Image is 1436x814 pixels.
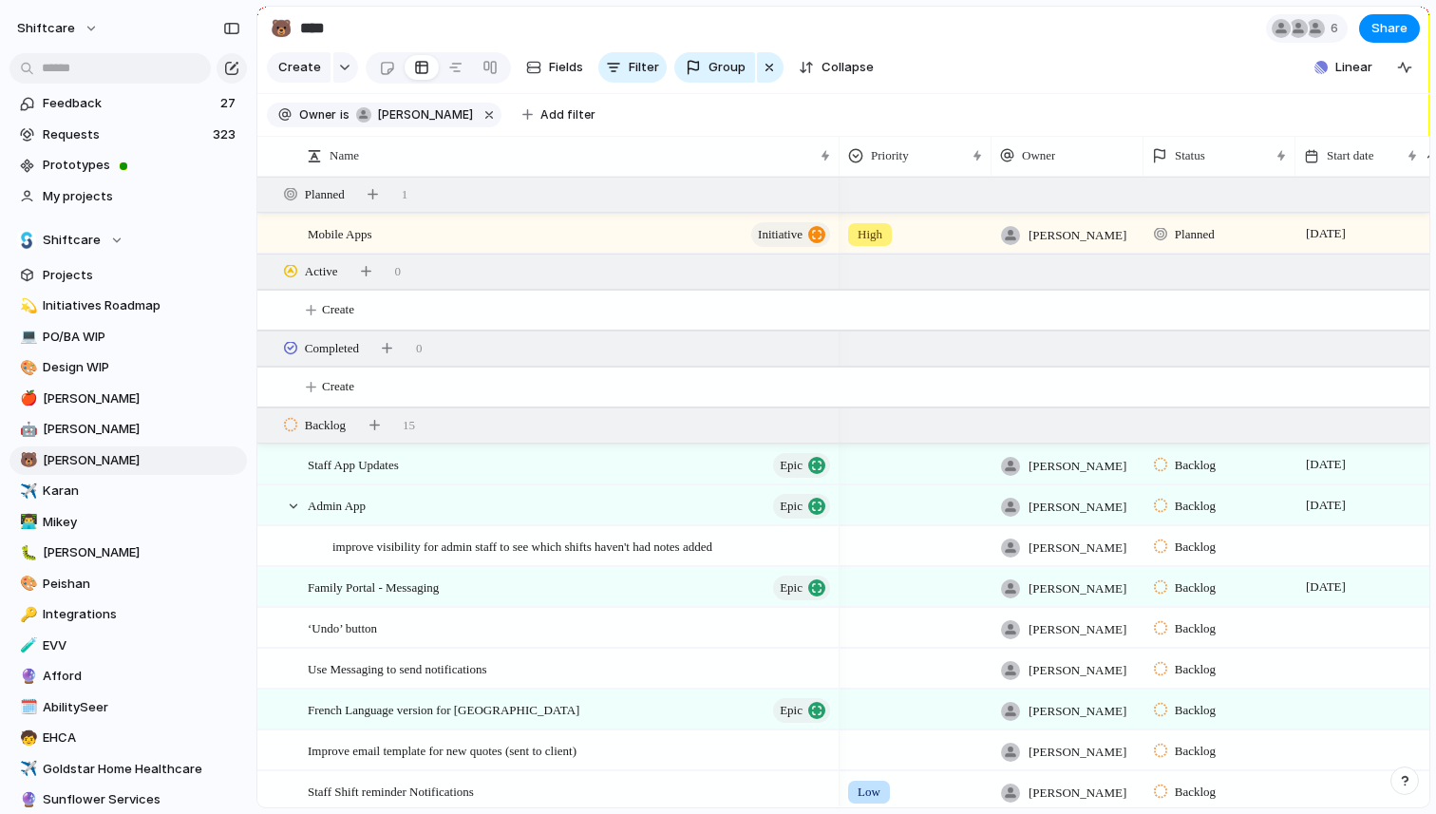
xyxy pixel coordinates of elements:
div: 🔮 [20,666,33,688]
div: ✈️ [20,481,33,502]
button: 🐛 [17,543,36,562]
span: Planned [305,185,345,204]
span: EHCA [43,729,240,748]
button: Filter [598,52,667,83]
span: Peishan [43,575,240,594]
button: 🐻 [266,13,296,44]
button: Fields [519,52,591,83]
span: Karan [43,482,240,501]
span: 323 [213,125,239,144]
button: 🔑 [17,605,36,624]
div: ✈️ [20,758,33,780]
button: 🎨 [17,358,36,377]
a: ✈️Goldstar Home Healthcare [9,755,247,784]
button: 🧒 [17,729,36,748]
a: Feedback27 [9,89,247,118]
div: 💫 [20,295,33,317]
button: initiative [751,222,830,247]
span: [PERSON_NAME] [1029,620,1126,639]
span: High [858,225,882,244]
span: Share [1371,19,1408,38]
a: Requests323 [9,121,247,149]
span: EVV [43,636,240,655]
a: 👨‍💻Mikey [9,508,247,537]
span: [PERSON_NAME] [43,543,240,562]
a: 🤖[PERSON_NAME] [9,415,247,444]
a: 💫Initiatives Roadmap [9,292,247,320]
span: [DATE] [1301,453,1351,476]
button: ✈️ [17,760,36,779]
div: 🎨 [20,573,33,595]
a: 🧒EHCA [9,724,247,752]
span: Prototypes [43,156,240,175]
a: 🗓️AbilitySeer [9,693,247,722]
span: Backlog [305,416,346,435]
div: 🐛 [20,542,33,564]
a: 🍎[PERSON_NAME] [9,385,247,413]
button: Epic [773,494,830,519]
div: 🤖 [20,419,33,441]
span: 1 [402,185,408,204]
span: Epic [780,697,803,724]
span: Improve email template for new quotes (sent to client) [308,739,576,761]
span: Active [305,262,338,281]
span: Filter [629,58,659,77]
button: 🗓️ [17,698,36,717]
span: [DATE] [1301,494,1351,517]
a: 🔮Afford [9,662,247,691]
span: French Language version for [GEOGRAPHIC_DATA] [308,698,579,720]
span: PO/BA WIP [43,328,240,347]
a: 🧪EVV [9,632,247,660]
span: Linear [1335,58,1372,77]
span: Priority [871,146,909,165]
span: [PERSON_NAME] [1029,226,1126,245]
button: Group [674,52,755,83]
a: 🔑Integrations [9,600,247,629]
span: Integrations [43,605,240,624]
button: 🔮 [17,667,36,686]
button: Epic [773,576,830,600]
span: initiative [758,221,803,248]
span: 27 [220,94,239,113]
span: Fields [549,58,583,77]
button: shiftcare [9,13,108,44]
button: Linear [1307,53,1380,82]
button: is [336,104,353,125]
span: [PERSON_NAME] [43,389,240,408]
span: [PERSON_NAME] [43,451,240,470]
div: 💻PO/BA WIP [9,323,247,351]
div: 🍎 [20,388,33,409]
span: Backlog [1175,456,1216,475]
button: ✈️ [17,482,36,501]
span: [PERSON_NAME] [43,420,240,439]
div: ✈️Karan [9,477,247,505]
button: [PERSON_NAME] [351,104,477,125]
div: 🎨Design WIP [9,353,247,382]
button: 🐻 [17,451,36,470]
div: 🗓️ [20,696,33,718]
span: Create [322,377,354,396]
button: 💫 [17,296,36,315]
span: [PERSON_NAME] [1029,457,1126,476]
button: Epic [773,453,830,478]
div: 🐻 [271,15,292,41]
div: 🧪 [20,634,33,656]
span: Backlog [1175,497,1216,516]
span: [PERSON_NAME] [1029,539,1126,558]
span: improve visibility for admin staff to see which shifts haven't had notes added [332,535,712,557]
button: Shiftcare [9,226,247,255]
span: Add filter [540,106,595,123]
span: [PERSON_NAME] [1029,661,1126,680]
span: Use Messaging to send notifications [308,657,486,679]
span: AbilitySeer [43,698,240,717]
div: 💻 [20,326,33,348]
span: My projects [43,187,240,206]
span: Backlog [1175,783,1216,802]
span: Afford [43,667,240,686]
span: [PERSON_NAME] [1029,702,1126,721]
a: 🐻[PERSON_NAME] [9,446,247,475]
